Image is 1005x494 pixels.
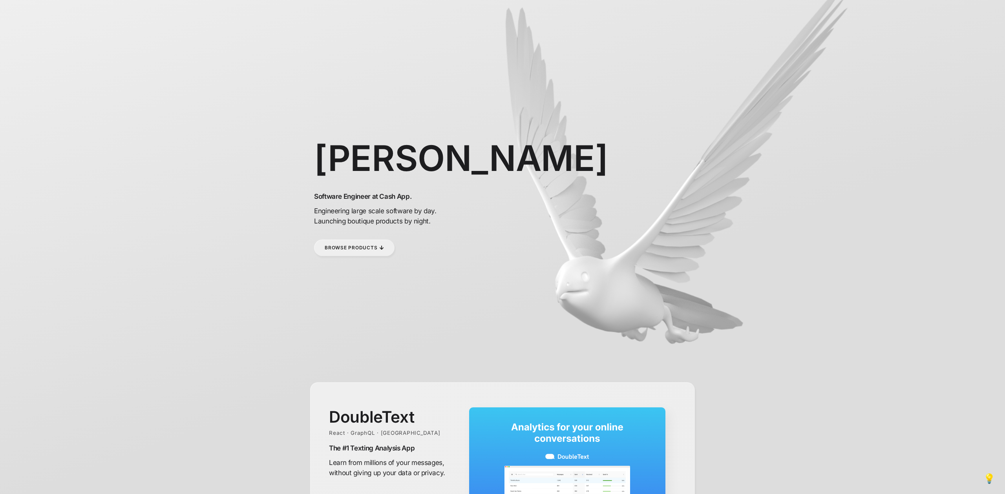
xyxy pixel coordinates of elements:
span: Launching boutique products by night. [314,217,431,225]
span: 💡 [983,473,995,484]
h1: DoubleText [329,407,455,427]
button: 💡 [981,471,997,486]
h2: Software Engineer at Cash App. [314,192,471,200]
span: Engineering large scale software by day. [314,207,437,215]
div: React · GraphQL · [GEOGRAPHIC_DATA] [329,430,455,436]
h1: [PERSON_NAME] [314,137,471,180]
h2: The #1 Texting Analysis App [329,444,455,452]
a: Browse Products [314,240,395,256]
p: Learn from millions of your messages, without giving up your data or privacy. [329,458,455,478]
